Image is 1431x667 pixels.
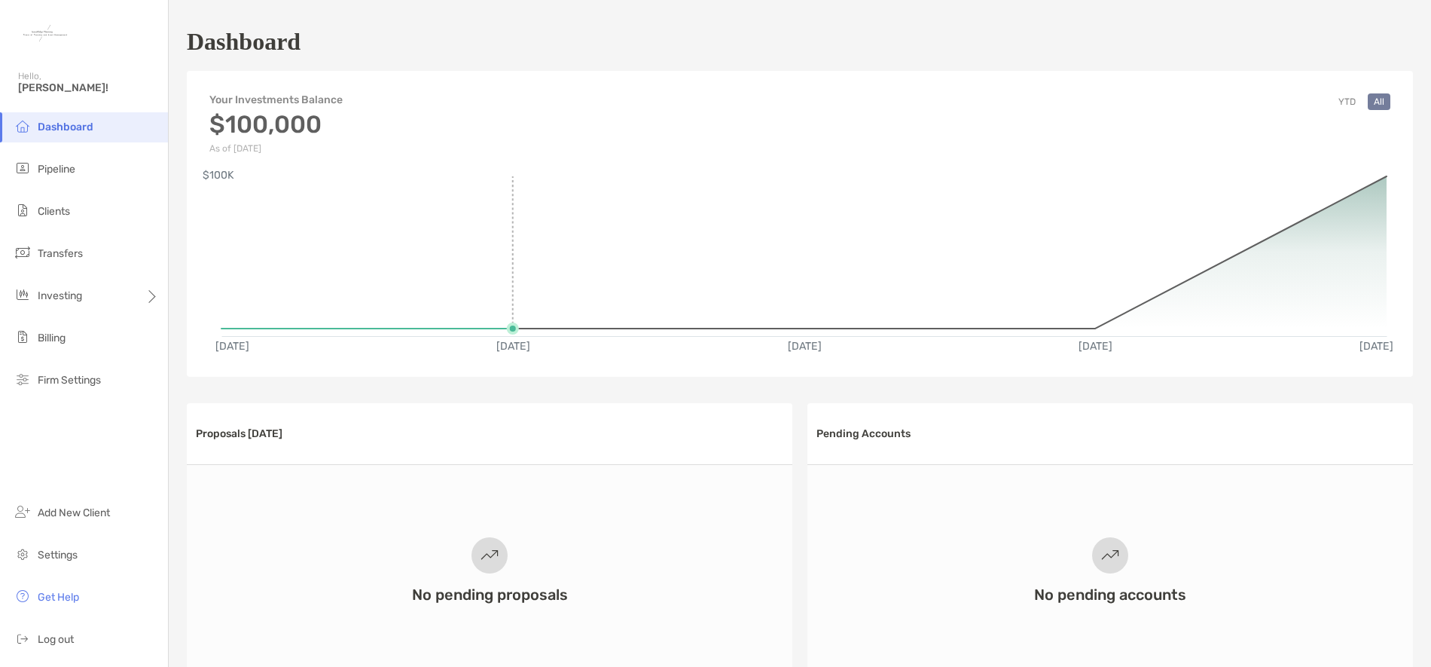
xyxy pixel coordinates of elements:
[1368,93,1390,110] button: All
[38,205,70,218] span: Clients
[203,169,234,182] text: $100K
[38,374,101,387] span: Firm Settings
[209,143,343,154] p: As of [DATE]
[496,340,530,353] text: [DATE]
[215,340,249,353] text: [DATE]
[1332,93,1362,110] button: YTD
[788,340,822,353] text: [DATE]
[1034,586,1186,604] h3: No pending accounts
[14,587,32,605] img: get-help icon
[14,328,32,346] img: billing icon
[38,549,78,561] span: Settings
[38,591,79,604] span: Get Help
[38,163,75,176] span: Pipeline
[38,289,82,302] span: Investing
[412,586,568,604] h3: No pending proposals
[14,629,32,647] img: logout icon
[1079,340,1112,353] text: [DATE]
[14,503,32,521] img: add_new_client icon
[209,93,343,106] h4: Your Investments Balance
[14,117,32,135] img: dashboard icon
[38,332,66,344] span: Billing
[38,633,74,646] span: Log out
[38,247,83,260] span: Transfers
[18,6,72,60] img: Zoe Logo
[38,121,93,133] span: Dashboard
[38,506,110,519] span: Add New Client
[196,427,282,440] h3: Proposals [DATE]
[14,201,32,219] img: clients icon
[18,81,159,94] span: [PERSON_NAME]!
[14,243,32,262] img: transfers icon
[14,545,32,563] img: settings icon
[209,110,343,139] h3: $100,000
[1359,340,1393,353] text: [DATE]
[14,159,32,177] img: pipeline icon
[816,427,911,440] h3: Pending Accounts
[187,28,301,56] h1: Dashboard
[14,370,32,388] img: firm-settings icon
[14,286,32,304] img: investing icon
